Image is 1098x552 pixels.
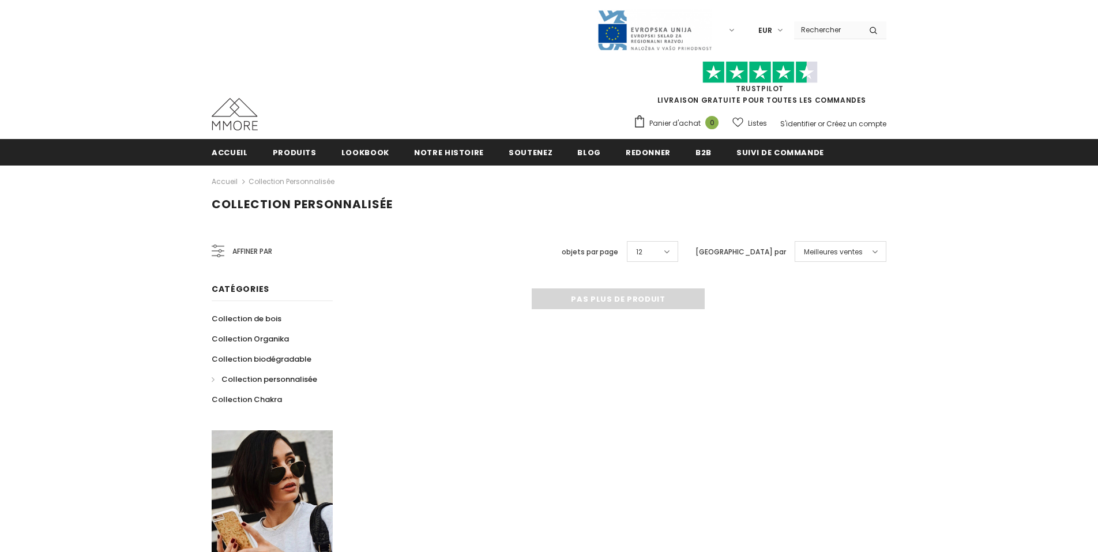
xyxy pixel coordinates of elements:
a: Produits [273,139,317,165]
span: 0 [705,116,719,129]
img: Javni Razpis [597,9,712,51]
span: Lookbook [341,147,389,158]
a: Accueil [212,139,248,165]
a: soutenez [509,139,552,165]
a: S'identifier [780,119,816,129]
label: objets par page [562,246,618,258]
a: Suivi de commande [736,139,824,165]
img: Cas MMORE [212,98,258,130]
span: Collection Organika [212,333,289,344]
a: Collection de bois [212,309,281,329]
a: Lookbook [341,139,389,165]
span: or [818,119,825,129]
a: Collection biodégradable [212,349,311,369]
span: Blog [577,147,601,158]
span: Collection personnalisée [212,196,393,212]
span: Meilleures ventes [804,246,863,258]
span: Suivi de commande [736,147,824,158]
a: Collection Organika [212,329,289,349]
input: Search Site [794,21,860,38]
span: Notre histoire [414,147,484,158]
a: Panier d'achat 0 [633,115,724,132]
span: Produits [273,147,317,158]
a: Listes [732,113,767,133]
span: soutenez [509,147,552,158]
a: Javni Razpis [597,25,712,35]
span: Affiner par [232,245,272,258]
span: Accueil [212,147,248,158]
span: Collection biodégradable [212,354,311,365]
span: Collection personnalisée [221,374,317,385]
span: 12 [636,246,642,258]
a: Notre histoire [414,139,484,165]
span: Redonner [626,147,671,158]
a: Collection personnalisée [212,369,317,389]
span: Collection de bois [212,313,281,324]
a: B2B [695,139,712,165]
a: Collection personnalisée [249,177,334,186]
img: Faites confiance aux étoiles pilotes [702,61,818,84]
span: EUR [758,25,772,36]
a: Créez un compte [826,119,886,129]
span: Panier d'achat [649,118,701,129]
a: Collection Chakra [212,389,282,410]
a: Accueil [212,175,238,189]
span: Catégories [212,283,269,295]
span: LIVRAISON GRATUITE POUR TOUTES LES COMMANDES [633,66,886,105]
span: B2B [695,147,712,158]
a: TrustPilot [736,84,784,93]
label: [GEOGRAPHIC_DATA] par [695,246,786,258]
span: Collection Chakra [212,394,282,405]
a: Blog [577,139,601,165]
span: Listes [748,118,767,129]
a: Redonner [626,139,671,165]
